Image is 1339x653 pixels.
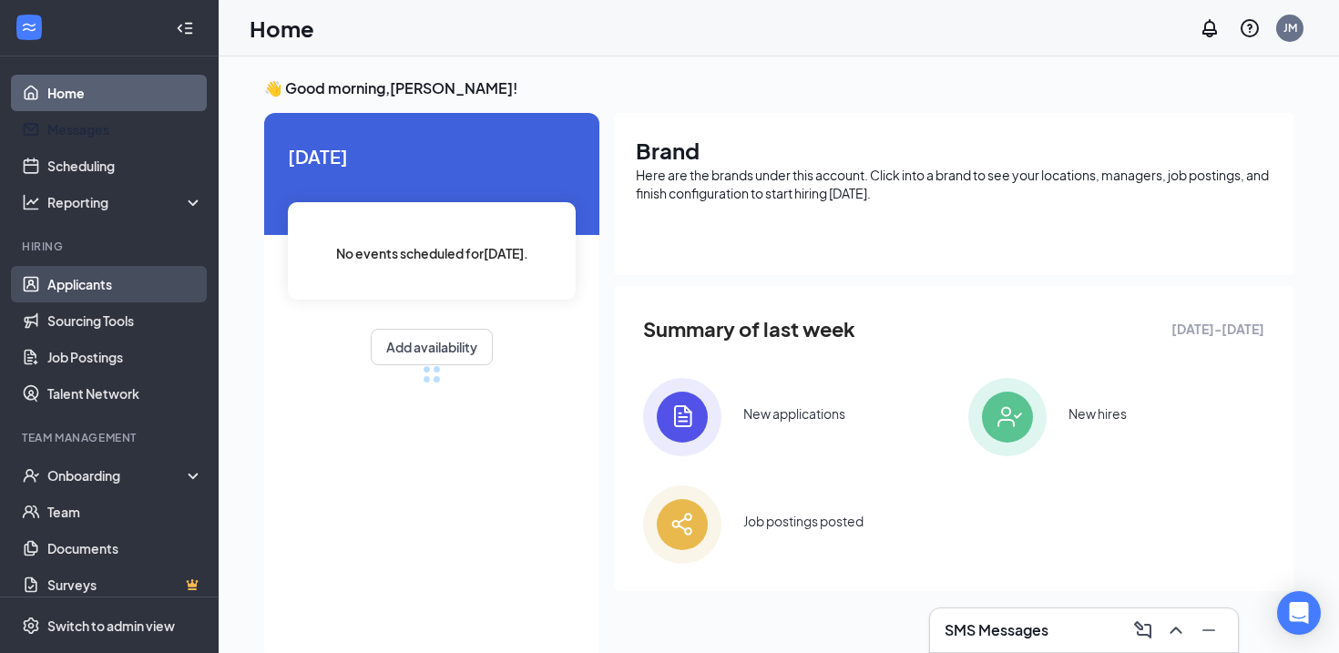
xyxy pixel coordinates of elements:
a: Sourcing Tools [47,302,203,339]
a: Talent Network [47,375,203,412]
a: Applicants [47,266,203,302]
span: [DATE] - [DATE] [1171,319,1264,339]
div: Open Intercom Messenger [1277,591,1321,635]
img: icon [643,485,721,564]
svg: ChevronUp [1165,619,1187,641]
span: No events scheduled for [DATE] . [336,243,528,263]
div: Switch to admin view [47,617,175,635]
a: Home [47,75,203,111]
a: Job Postings [47,339,203,375]
a: Documents [47,530,203,566]
svg: ComposeMessage [1132,619,1154,641]
div: New hires [1068,404,1127,423]
div: loading meetings... [423,365,441,383]
div: New applications [743,404,845,423]
svg: WorkstreamLogo [20,18,38,36]
svg: Settings [22,617,40,635]
a: Team [47,494,203,530]
div: JM [1283,20,1297,36]
div: Hiring [22,239,199,254]
svg: Collapse [176,19,194,37]
svg: Minimize [1198,619,1220,641]
div: Onboarding [47,466,188,485]
svg: UserCheck [22,466,40,485]
a: Scheduling [47,148,203,184]
h1: Home [250,13,314,44]
button: Minimize [1194,616,1223,645]
a: SurveysCrown [47,566,203,603]
span: Summary of last week [643,313,855,345]
span: [DATE] [288,142,576,170]
button: Add availability [371,329,493,365]
img: icon [643,378,721,456]
svg: Notifications [1199,17,1221,39]
svg: Analysis [22,193,40,211]
div: Reporting [47,193,204,211]
button: ComposeMessage [1129,616,1158,645]
svg: QuestionInfo [1239,17,1261,39]
img: icon [968,378,1047,456]
h3: SMS Messages [945,620,1048,640]
h1: Brand [636,135,1272,166]
h3: 👋 Good morning, [PERSON_NAME] ! [264,78,1293,98]
div: Team Management [22,430,199,445]
a: Messages [47,111,203,148]
div: Here are the brands under this account. Click into a brand to see your locations, managers, job p... [636,166,1272,202]
button: ChevronUp [1161,616,1191,645]
div: Job postings posted [743,512,864,530]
